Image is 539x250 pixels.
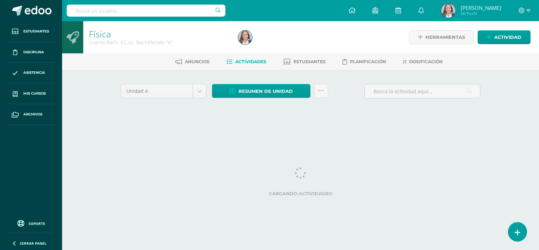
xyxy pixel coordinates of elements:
a: Resumen de unidad [212,84,310,98]
span: [PERSON_NAME] [461,4,501,11]
img: 1444eb7d98bddbdb5647118808a2ffe0.png [441,4,455,18]
input: Busca un usuario... [67,5,225,17]
span: Mis cursos [23,91,46,96]
span: Herramientas [425,31,465,44]
span: Actividades [235,59,266,64]
span: Soporte [29,221,45,226]
span: Anuncios [185,59,210,64]
input: Busca la actividad aquí... [365,84,480,98]
a: Actividades [226,56,266,67]
a: Disciplina [6,42,56,63]
a: Estudiantes [283,56,326,67]
a: Soporte [8,218,54,228]
a: Mis cursos [6,83,56,104]
label: Cargando actividades [121,191,480,196]
a: Asistencia [6,63,56,84]
h1: Física [89,29,230,39]
a: Unidad 4 [121,84,206,98]
span: Planificación [350,59,386,64]
span: Estudiantes [23,29,49,34]
img: 1444eb7d98bddbdb5647118808a2ffe0.png [238,30,252,44]
span: Unidad 4 [126,84,187,98]
a: Archivos [6,104,56,125]
span: Archivos [23,112,42,117]
span: Actividad [494,31,521,44]
span: Cerrar panel [20,241,47,246]
a: Estudiantes [6,21,56,42]
span: Dosificación [409,59,443,64]
a: Física [89,28,111,40]
a: Actividad [478,30,531,44]
span: Estudiantes [293,59,326,64]
span: Disciplina [23,49,44,55]
a: Planificación [343,56,386,67]
a: Herramientas [409,30,474,44]
a: Dosificación [403,56,443,67]
a: Anuncios [175,56,210,67]
span: Resumen de unidad [238,85,293,98]
div: Cuarto Bach. CC.LL. Bachillerato 'A' [89,39,230,46]
span: Asistencia [23,70,45,76]
span: Mi Perfil [461,11,501,17]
